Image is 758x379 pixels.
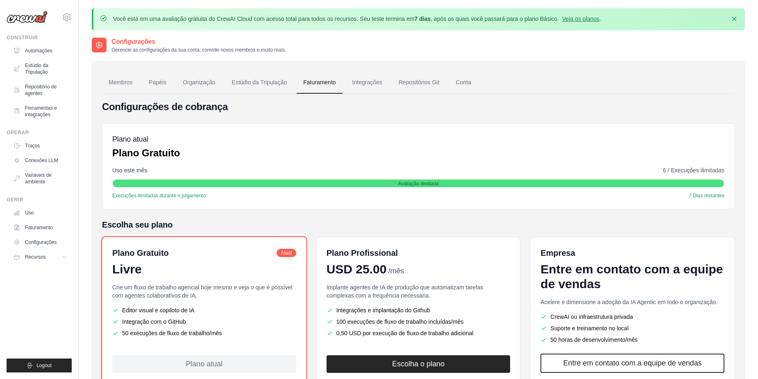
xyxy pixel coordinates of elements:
[10,206,72,219] a: Uso
[7,34,72,41] div: Construir
[112,283,296,300] p: Crie um fluxo de trabalho agencial hoje mesmo e veja o que é possível com agentes colaborativos d...
[10,44,72,57] a: Automações
[10,236,72,249] a: Configurações
[7,129,72,136] div: Operar
[225,72,294,94] a: Estúdio da Tripulação
[112,262,296,277] div: Livre
[10,139,72,152] a: Traços
[25,157,58,164] font: Conexões LLM
[112,147,180,160] p: Plano Gratuito
[449,72,477,94] a: Conta
[540,262,724,291] div: Entre em contato com a equipe de vendas
[327,247,398,259] h6: Plano Profissional
[25,239,57,246] font: Configurações
[7,11,48,23] img: Logotipo
[25,254,46,260] span: Recursos
[10,250,72,264] button: Recursos
[540,298,724,306] p: Acelere e dimensione a adoção da IA Agentic em todo o organização.
[277,249,296,257] span: Atual
[10,221,72,234] a: Faturamento
[550,324,629,332] font: Suporte e treinamento no local
[550,313,633,321] font: CrewAI ou infraestrutura privada
[540,247,724,259] h6: Empresa
[176,72,222,94] a: Organização
[112,247,169,259] h6: Plano Gratuito
[663,166,724,174] span: 6 / Execuções ilimitadas
[540,354,724,373] a: Entre em contato com a equipe de vendas
[398,180,438,187] span: Avaliação ilimitada
[25,210,34,216] font: Uso
[111,37,286,47] h2: Configurações
[112,133,180,145] h5: Plano atual
[36,362,52,369] span: Logout
[7,196,72,203] div: Gerir
[7,359,72,372] button: Logout
[327,283,511,300] p: Implante agentes de IA de produção que automatizam tarefas complexas com a frequência necessária.
[112,192,206,199] span: Execuções ilimitadas durante o julgamento
[25,62,68,75] font: Estúdio da Tripulação
[327,262,387,277] span: USD 25.00
[111,47,286,53] p: Gerencie as configurações da sua conta, convide novos membros e muito mais.
[336,329,474,337] font: 0,50 USD por execução de fluxo de trabalho adicional
[10,59,72,79] a: Estúdio da Tripulação
[113,16,601,22] font: Você está em uma avaliação gratuita do CrewAI Cloud com acesso total para todos os recursos. Seu ...
[25,105,68,118] font: Ferramentas e integrações
[327,355,511,373] button: Escolha o plano
[122,329,222,337] font: 50 execuções de fluxo de trabalho/mês
[550,336,638,344] font: 50 horas de desenvolvimento/mês
[122,306,195,314] font: Editor visual e copiloto de IA
[297,72,342,94] a: Faturamento
[10,154,72,167] a: Conexões LLM
[25,47,52,54] font: Automações
[102,100,735,113] h4: Configurações de cobrança
[112,166,148,174] span: Uso este mês
[10,80,72,100] a: Repositório de agentes
[25,224,53,231] font: Faturamento
[562,16,599,22] a: Veja os planos
[346,72,389,94] a: Integrações
[10,102,72,121] a: Ferramentas e integrações
[336,318,464,326] font: 100 execuções de fluxo de trabalho incluídas/mês
[142,72,173,94] a: Papéis
[392,72,446,94] a: Repositórios Git
[414,16,431,22] strong: 7 dias
[689,192,724,199] span: 7 Dias restantes
[25,172,68,185] font: Variáveis de ambiente
[10,169,72,188] a: Variáveis de ambiente
[112,355,296,373] div: Plano atual
[25,83,68,97] font: Repositório de agentes
[336,306,430,314] font: Integrações e implantação do Github
[122,318,186,326] font: Integração com o GitHub
[102,72,139,94] a: Membros
[25,142,40,149] font: Traços
[388,266,404,277] span: /mês
[102,219,735,230] h5: Escolha seu plano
